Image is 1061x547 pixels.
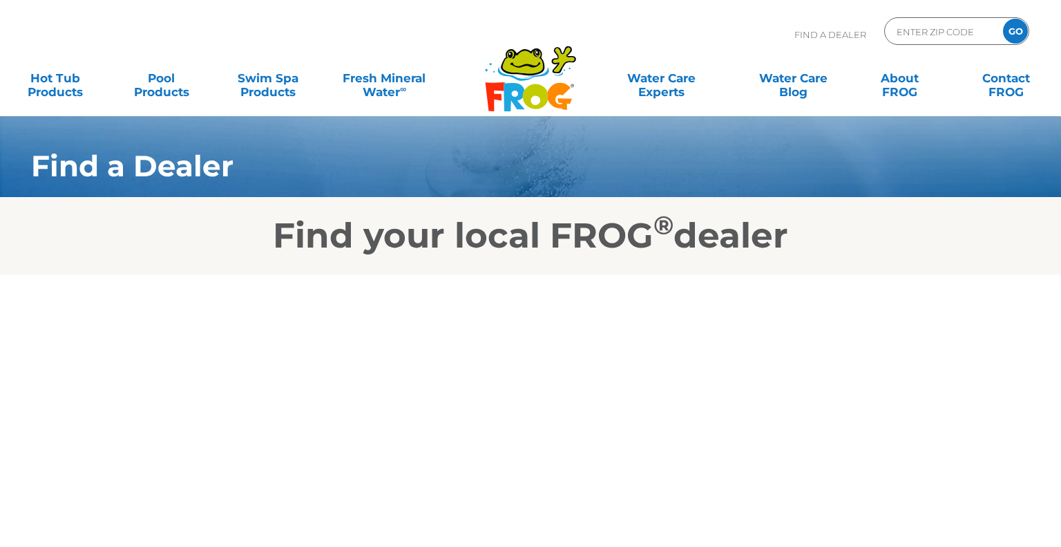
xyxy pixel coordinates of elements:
a: Water CareBlog [752,64,835,92]
h1: Find a Dealer [31,149,946,183]
a: Swim SpaProducts [227,64,309,92]
img: Frog Products Logo [477,28,584,112]
a: ContactFROG [964,64,1047,92]
input: GO [1003,19,1028,44]
p: Find A Dealer [794,17,866,52]
a: Water CareExperts [594,64,728,92]
h2: Find your local FROG dealer [10,215,1051,257]
sup: ∞ [400,84,406,94]
a: AboutFROG [858,64,941,92]
a: Fresh MineralWater∞ [333,64,437,92]
a: PoolProducts [120,64,203,92]
sup: ® [653,210,673,241]
a: Hot TubProducts [14,64,97,92]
